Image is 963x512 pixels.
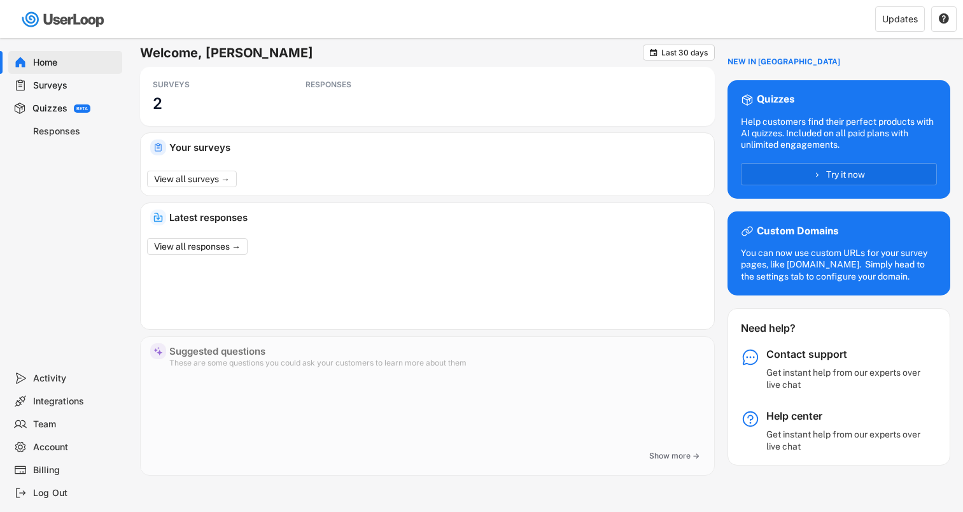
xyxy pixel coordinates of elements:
[306,80,420,90] div: RESPONSES
[153,94,162,113] h3: 2
[826,170,865,179] span: Try it now
[33,487,117,499] div: Log Out
[741,116,937,151] div: Help customers find their perfect products with AI quizzes. Included on all paid plans with unlim...
[938,13,950,25] button: 
[741,322,829,335] div: Need help?
[728,57,840,68] div: NEW IN [GEOGRAPHIC_DATA]
[76,106,88,111] div: BETA
[19,6,109,32] img: userloop-logo-01.svg
[32,103,67,115] div: Quizzes
[153,213,163,222] img: IncomingMajor.svg
[766,367,925,390] div: Get instant help from our experts over live chat
[33,125,117,138] div: Responses
[644,446,705,466] button: Show more →
[766,429,925,452] div: Get instant help from our experts over live chat
[757,225,838,238] div: Custom Domains
[153,80,267,90] div: SURVEYS
[741,163,937,185] button: Try it now
[33,441,117,453] div: Account
[140,45,643,61] h6: Welcome, [PERSON_NAME]
[766,348,925,361] div: Contact support
[33,57,117,69] div: Home
[33,418,117,430] div: Team
[757,93,794,106] div: Quizzes
[169,346,705,356] div: Suggested questions
[147,238,248,255] button: View all responses →
[33,373,117,385] div: Activity
[649,48,658,57] button: 
[169,359,705,367] div: These are some questions you could ask your customers to learn more about them
[147,171,237,187] button: View all surveys →
[33,464,117,476] div: Billing
[882,15,918,24] div: Updates
[33,80,117,92] div: Surveys
[169,143,705,152] div: Your surveys
[661,49,708,57] div: Last 30 days
[153,346,163,356] img: MagicMajor%20%28Purple%29.svg
[766,409,925,423] div: Help center
[33,395,117,408] div: Integrations
[939,13,949,24] text: 
[650,48,657,57] text: 
[169,213,705,222] div: Latest responses
[741,247,937,282] div: You can now use custom URLs for your survey pages, like [DOMAIN_NAME]. Simply head to the setting...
